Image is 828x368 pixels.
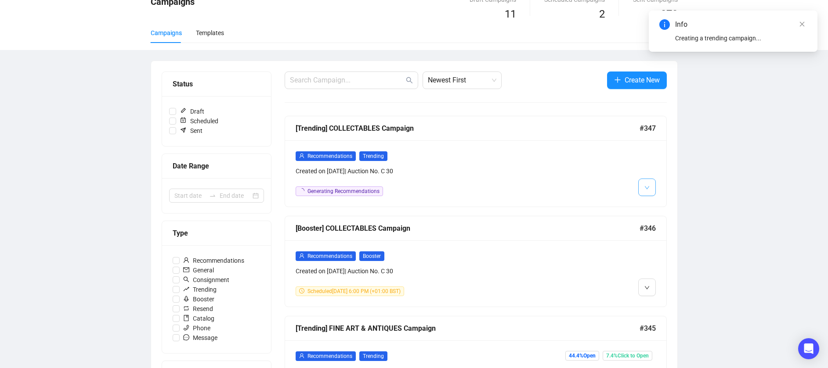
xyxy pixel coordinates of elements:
[196,28,224,38] div: Templates
[299,353,304,358] span: user
[180,314,218,323] span: Catalog
[296,323,640,334] div: [Trending] FINE ART & ANTIQUES Campaign
[296,223,640,234] div: [Booster] COLLECTABLES Campaign
[285,116,667,207] a: [Trending] COLLECTABLES Campaign#347userRecommendationsTrendingCreated on [DATE]| Auction No. C 3...
[296,166,564,176] div: Created on [DATE] | Auction No. C 30
[299,188,304,194] span: loading
[299,288,304,293] span: clock-circle
[183,315,189,321] span: book
[296,123,640,134] div: [Trending] COLLECTABLES Campaign
[183,305,189,311] span: retweet
[614,76,621,83] span: plus
[183,276,189,282] span: search
[675,19,807,30] div: Info
[565,351,599,361] span: 44.4% Open
[505,8,516,20] span: 11
[625,75,660,86] span: Create New
[176,107,208,116] span: Draft
[299,153,304,158] span: user
[644,285,650,290] span: down
[599,8,605,20] span: 2
[296,266,564,276] div: Created on [DATE] | Auction No. C 30
[307,353,352,359] span: Recommendations
[176,116,222,126] span: Scheduled
[151,28,182,38] div: Campaigns
[180,285,220,294] span: Trending
[180,275,233,285] span: Consignment
[183,325,189,331] span: phone
[661,8,678,20] span: 273
[173,79,260,89] div: Status
[285,216,667,307] a: [Booster] COLLECTABLES Campaign#346userRecommendationsBoosterCreated on [DATE]| Auction No. C 30c...
[173,228,260,239] div: Type
[359,151,387,161] span: Trending
[607,71,667,89] button: Create New
[290,75,404,86] input: Search Campaign...
[180,323,214,333] span: Phone
[180,304,217,314] span: Resend
[603,351,652,361] span: 7.4% Click to Open
[359,251,384,261] span: Booster
[209,192,216,199] span: swap-right
[180,265,217,275] span: General
[307,253,352,259] span: Recommendations
[640,123,656,134] span: #347
[220,191,251,200] input: End date
[183,296,189,302] span: rocket
[675,33,807,43] div: Creating a trending campaign...
[176,126,206,136] span: Sent
[799,21,805,27] span: close
[359,351,387,361] span: Trending
[797,19,807,29] a: Close
[307,188,380,194] span: Generating Recommendations
[299,253,304,258] span: user
[209,192,216,199] span: to
[183,286,189,292] span: rise
[180,333,221,343] span: Message
[640,223,656,234] span: #346
[180,256,248,265] span: Recommendations
[180,294,218,304] span: Booster
[183,257,189,263] span: user
[659,19,670,30] span: info-circle
[798,338,819,359] div: Open Intercom Messenger
[183,334,189,340] span: message
[644,185,650,190] span: down
[640,323,656,334] span: #345
[406,77,413,84] span: search
[173,161,260,171] div: Date Range
[307,288,401,294] span: Scheduled [DATE] 6:00 PM (+01:00 BST)
[428,72,496,89] span: Newest First
[174,191,206,200] input: Start date
[183,267,189,273] span: mail
[307,153,352,159] span: Recommendations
